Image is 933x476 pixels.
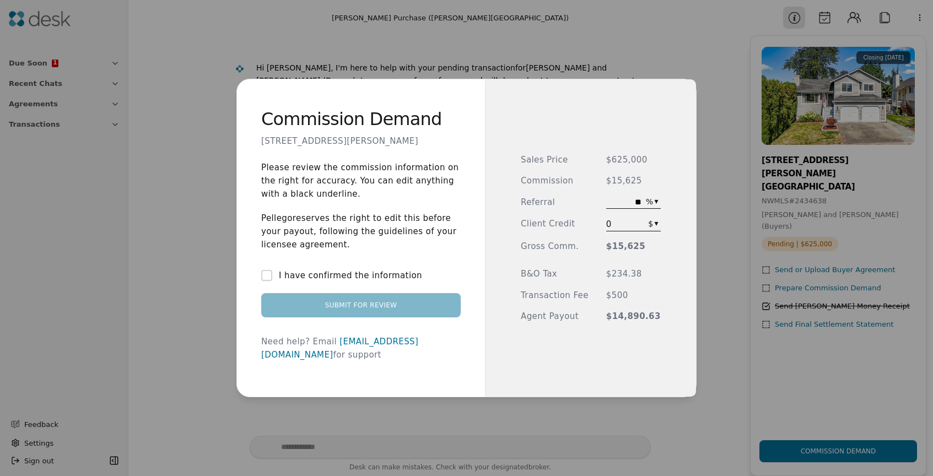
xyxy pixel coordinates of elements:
span: for support [333,350,381,360]
h2: Commission Demand [261,115,442,124]
span: $14,890.63 [606,310,661,323]
p: Please review the commission information on the right for accuracy. You can edit anything with a ... [261,161,461,201]
span: $234.38 [606,268,661,280]
span: $500 [606,289,661,302]
p: Pellego reserves the right to edit this before your payout, following the guidelines of your lice... [261,212,461,251]
span: Sales Price [521,154,589,166]
button: $ [646,219,661,230]
span: Transaction Fee [521,289,589,302]
div: Need help? Email [261,335,461,361]
a: [EMAIL_ADDRESS][DOMAIN_NAME] [261,337,418,360]
span: Commission [521,175,589,187]
span: 0 [606,218,644,231]
div: ▾ [655,217,659,229]
span: $625,000 [606,154,661,166]
div: ▾ [655,195,659,207]
span: B&O Tax [521,268,589,280]
p: [STREET_ADDRESS][PERSON_NAME] [261,135,418,148]
span: Referral [521,196,589,209]
label: I have confirmed the information [279,269,422,282]
span: Agent Payout [521,310,589,323]
span: Client Credit [521,218,589,231]
span: $15,625 [606,240,661,253]
span: $15,625 [606,175,661,187]
span: Gross Comm. [521,240,589,253]
button: % [644,197,661,208]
